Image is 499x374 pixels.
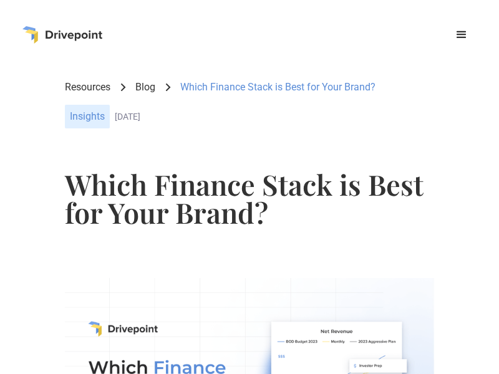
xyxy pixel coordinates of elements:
[115,112,434,122] div: [DATE]
[22,26,102,44] a: home
[65,105,110,128] div: Insights
[447,20,477,50] div: menu
[65,170,434,226] h1: Which Finance Stack is Best for Your Brand?
[65,80,110,94] a: Resources
[135,80,155,94] a: Blog
[180,80,375,94] div: Which Finance Stack is Best for Your Brand?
